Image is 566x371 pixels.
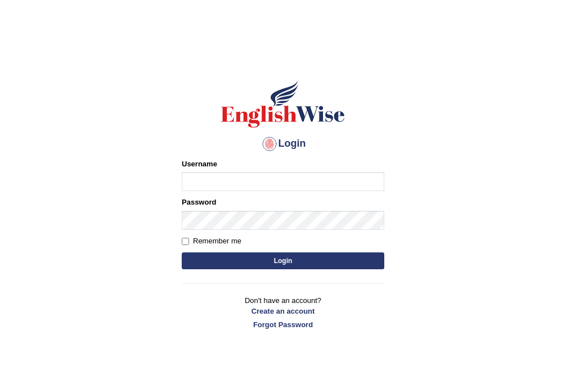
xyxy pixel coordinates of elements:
[182,159,217,169] label: Username
[182,319,384,330] a: Forgot Password
[219,79,347,129] img: Logo of English Wise sign in for intelligent practice with AI
[182,236,241,247] label: Remember me
[182,252,384,269] button: Login
[182,306,384,316] a: Create an account
[182,238,189,245] input: Remember me
[182,197,216,207] label: Password
[182,135,384,153] h4: Login
[182,295,384,330] p: Don't have an account?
